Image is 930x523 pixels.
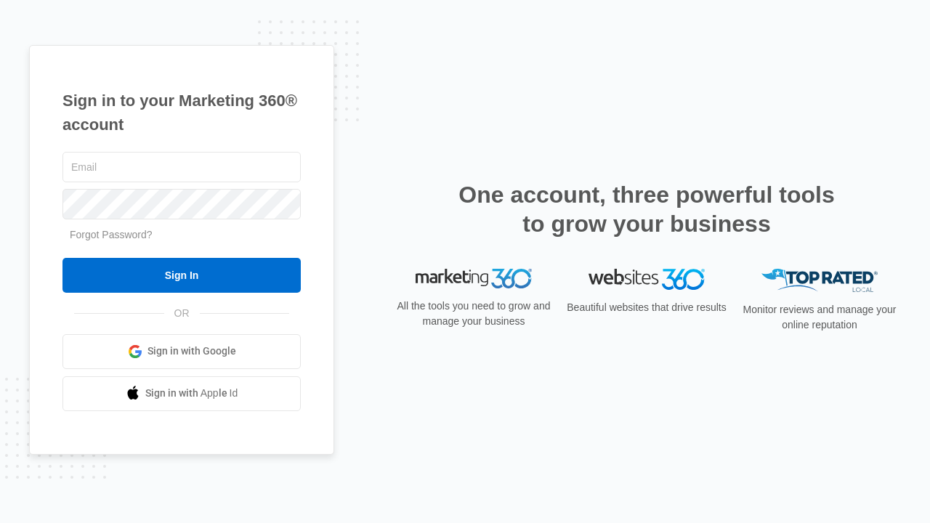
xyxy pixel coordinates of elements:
[454,180,839,238] h2: One account, three powerful tools to grow your business
[145,386,238,401] span: Sign in with Apple Id
[589,269,705,290] img: Websites 360
[416,269,532,289] img: Marketing 360
[147,344,236,359] span: Sign in with Google
[70,229,153,240] a: Forgot Password?
[62,258,301,293] input: Sign In
[738,302,901,333] p: Monitor reviews and manage your online reputation
[761,269,878,293] img: Top Rated Local
[62,89,301,137] h1: Sign in to your Marketing 360® account
[62,334,301,369] a: Sign in with Google
[565,300,728,315] p: Beautiful websites that drive results
[62,376,301,411] a: Sign in with Apple Id
[164,306,200,321] span: OR
[392,299,555,329] p: All the tools you need to grow and manage your business
[62,152,301,182] input: Email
